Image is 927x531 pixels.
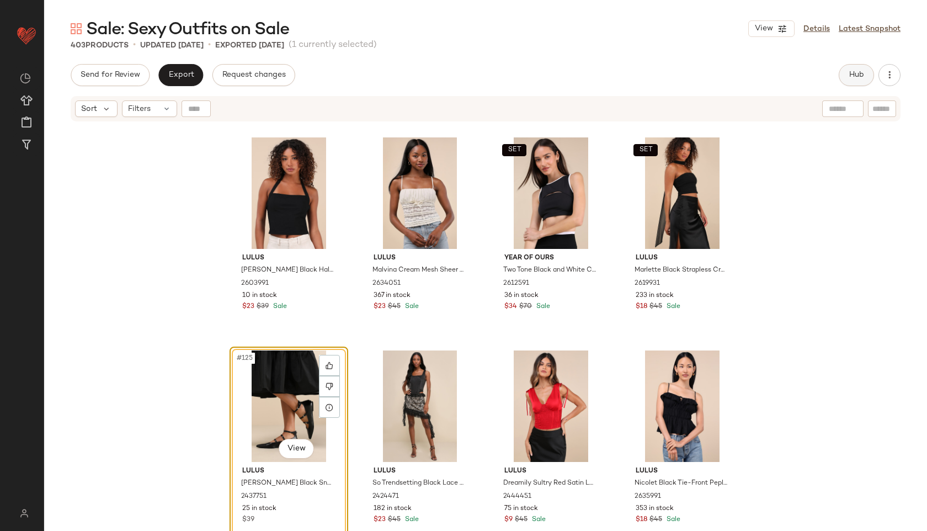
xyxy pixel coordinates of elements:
button: Hub [839,64,874,86]
span: $18 [636,515,647,525]
span: [PERSON_NAME] Black Halter Crop Top [241,265,334,275]
span: 10 in stock [242,291,277,301]
span: View [286,444,305,453]
img: 11692821_2424471.jpg [365,351,476,462]
span: SET [508,146,521,154]
span: $45 [515,515,528,525]
span: 2424471 [372,492,399,502]
span: Dreamily Sultry Red Satin Lace Bustier Lace-Up Tank Top [503,479,596,488]
span: Sale [664,303,680,310]
span: 353 in stock [636,504,674,514]
span: 2437751 [241,492,267,502]
button: View [279,439,314,459]
img: 12438881_2603991.jpg [233,137,344,249]
span: Two Tone Black and White Cutout Sports Bra [503,265,596,275]
span: Filters [128,103,151,115]
button: View [748,20,795,37]
span: 182 in stock [374,504,412,514]
img: 12686741_2634051.jpg [365,137,476,249]
a: Details [803,23,830,35]
img: 12147601_2437751.jpg [233,351,344,462]
span: Lulus [504,466,598,476]
img: 12616781_2635991.jpg [627,351,738,462]
span: $45 [388,515,401,525]
span: Request changes [222,71,286,79]
span: Sale [403,516,419,523]
span: • [208,39,211,52]
span: $23 [242,302,254,312]
button: SET [502,144,526,156]
span: 2619931 [635,279,660,289]
span: Sale [530,516,546,523]
span: $18 [636,302,647,312]
button: SET [633,144,658,156]
button: Export [158,64,203,86]
span: 367 in stock [374,291,411,301]
span: 2635991 [635,492,661,502]
span: 403 [71,41,86,50]
span: • [133,39,136,52]
p: Exported [DATE] [215,40,284,51]
span: SET [638,146,652,154]
span: 75 in stock [504,504,538,514]
img: heart_red.DM2ytmEG.svg [15,24,38,46]
button: Send for Review [71,64,150,86]
span: So Trendsetting Black Lace Ruffled Tendril Mini Skirt [372,479,466,488]
button: Request changes [212,64,295,86]
p: updated [DATE] [140,40,204,51]
span: Sale: Sexy Outfits on Sale [86,19,289,41]
img: 12122241_2444451.jpg [496,351,606,462]
img: svg%3e [20,73,31,84]
span: 2612591 [503,279,529,289]
span: 2603991 [241,279,269,289]
span: 2444451 [503,492,531,502]
span: View [754,24,773,33]
span: Sale [271,303,287,310]
img: 12521081_2619931.jpg [627,137,738,249]
span: $34 [504,302,517,312]
span: Year Of Ours [504,253,598,263]
span: $45 [649,515,662,525]
img: 12714461_2612591.jpg [496,137,606,249]
a: Latest Snapshot [839,23,901,35]
span: $9 [504,515,513,525]
span: Malvina Cream Mesh Sheer Lace Cami Top [372,265,466,275]
span: Sale [403,303,419,310]
span: Lulus [374,466,467,476]
span: 36 in stock [504,291,539,301]
span: $45 [388,302,401,312]
span: Send for Review [80,71,140,79]
span: $23 [374,515,386,525]
span: Sale [534,303,550,310]
span: #125 [236,353,255,364]
span: 233 in stock [636,291,674,301]
span: $23 [374,302,386,312]
span: Export [168,71,194,79]
span: Lulus [636,253,729,263]
span: Lulus [242,253,335,263]
span: $45 [649,302,662,312]
img: svg%3e [13,509,35,518]
img: svg%3e [71,23,82,34]
span: Nicolet Black Tie-Front Peplum Cami Top [635,479,728,488]
span: Sale [664,516,680,523]
div: Products [71,40,129,51]
span: (1 currently selected) [289,39,377,52]
span: Marlette Black Strapless Crop Top and Scarf Set [635,265,728,275]
span: $70 [519,302,532,312]
span: [PERSON_NAME] Black Snake-Embossed Ankle Strap Ballet Flats [241,479,334,488]
span: Sort [81,103,97,115]
span: Hub [849,71,864,79]
span: Lulus [374,253,467,263]
span: 2634051 [372,279,401,289]
span: $39 [257,302,269,312]
span: Lulus [636,466,729,476]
